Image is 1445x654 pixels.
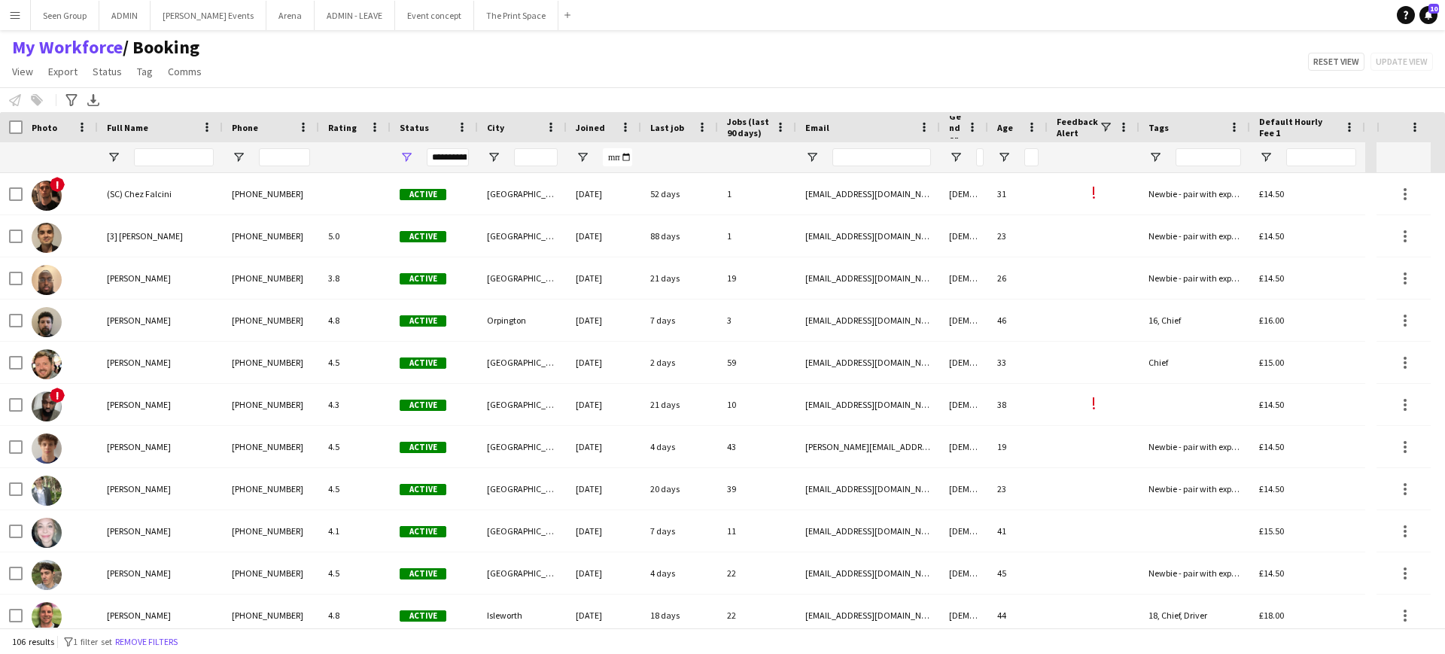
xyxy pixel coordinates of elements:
span: 10 [1428,4,1439,14]
div: Newbie - pair with experienced crew [1139,173,1250,214]
span: Status [93,65,122,78]
div: 22 [718,552,796,594]
span: [PERSON_NAME] [107,441,171,452]
span: City [487,122,504,133]
div: Orpington [478,300,567,341]
span: (SC) Chez Falcini [107,188,172,199]
div: [DEMOGRAPHIC_DATA] [940,384,988,425]
div: 4.1 [319,510,391,552]
div: [PHONE_NUMBER] [223,426,319,467]
span: £16.00 [1259,315,1284,326]
img: Alfie Williamson [32,476,62,506]
button: Event concept [395,1,474,30]
div: 31 [988,173,1048,214]
div: [PHONE_NUMBER] [223,468,319,510]
img: Adam Kent [32,307,62,337]
span: Active [400,231,446,242]
span: [PERSON_NAME] [107,610,171,621]
div: [EMAIL_ADDRESS][DOMAIN_NAME] [796,215,940,257]
span: 1 filter set [73,636,112,647]
div: [PHONE_NUMBER] [223,215,319,257]
app-action-btn: Export XLSX [84,91,102,109]
div: [GEOGRAPHIC_DATA] [478,342,567,383]
div: [DEMOGRAPHIC_DATA] [940,595,988,636]
input: Gender Filter Input [976,148,984,166]
div: [DEMOGRAPHIC_DATA] [940,510,988,552]
span: £18.00 [1259,610,1284,621]
img: Alexander Caseley [32,433,62,464]
div: [DATE] [567,173,641,214]
div: 20 days [641,468,718,510]
div: [DATE] [567,215,641,257]
div: [DATE] [567,510,641,552]
span: Gender [949,111,961,144]
div: [EMAIL_ADDRESS][DOMAIN_NAME] [796,342,940,383]
span: Active [400,526,446,537]
div: 19 [988,426,1048,467]
div: Chief [1139,342,1250,383]
span: £14.50 [1259,272,1284,284]
a: Comms [162,62,208,81]
button: Reset view [1308,53,1364,71]
div: 1 [718,173,796,214]
div: 4.5 [319,552,391,594]
div: Newbie - pair with experienced crew [1139,215,1250,257]
button: Open Filter Menu [1259,151,1273,164]
div: 88 days [641,215,718,257]
img: Adam McCarter [32,349,62,379]
div: 52 days [641,173,718,214]
button: Open Filter Menu [949,151,963,164]
app-action-btn: Advanced filters [62,91,81,109]
div: Newbie - pair with experienced crew [1139,426,1250,467]
span: Jobs (last 90 days) [727,116,769,138]
img: Alicia Fuentes Camacho [32,518,62,548]
span: Full Name [107,122,148,133]
button: The Print Space [474,1,558,30]
div: 45 [988,552,1048,594]
span: Email [805,122,829,133]
input: Joined Filter Input [603,148,632,166]
img: (SC) Chez Falcini [32,181,62,211]
span: ! [50,177,65,192]
div: 4.5 [319,342,391,383]
div: [EMAIL_ADDRESS][DOMAIN_NAME] [796,595,940,636]
div: 46 [988,300,1048,341]
div: [EMAIL_ADDRESS][DOMAIN_NAME] [796,384,940,425]
div: [GEOGRAPHIC_DATA] [478,173,567,214]
button: Remove filters [112,634,181,650]
div: [DATE] [567,257,641,299]
div: 23 [988,215,1048,257]
div: 4 days [641,426,718,467]
span: £14.50 [1259,441,1284,452]
span: Active [400,484,446,495]
div: [EMAIL_ADDRESS][DOMAIN_NAME] [796,468,940,510]
div: [DEMOGRAPHIC_DATA] [940,257,988,299]
div: 39 [718,468,796,510]
div: [GEOGRAPHIC_DATA] [478,510,567,552]
div: 10 [718,384,796,425]
div: 22 [718,595,796,636]
span: Active [400,357,446,369]
div: [DEMOGRAPHIC_DATA] [940,426,988,467]
span: Active [400,442,446,453]
div: 21 days [641,384,718,425]
div: Isleworth [478,595,567,636]
span: [PERSON_NAME] [107,567,171,579]
div: [EMAIL_ADDRESS][DOMAIN_NAME] [796,510,940,552]
div: 44 [988,595,1048,636]
span: Last job [650,122,684,133]
button: Open Filter Menu [232,151,245,164]
span: Rating [328,122,357,133]
span: Booking [123,36,199,59]
div: [PHONE_NUMBER] [223,342,319,383]
div: 18 days [641,595,718,636]
div: [GEOGRAPHIC_DATA] [478,257,567,299]
span: [PERSON_NAME] [107,399,171,410]
button: Seen Group [31,1,99,30]
span: Phone [232,122,258,133]
div: [DEMOGRAPHIC_DATA] [940,173,988,214]
input: Phone Filter Input [259,148,310,166]
button: ADMIN [99,1,151,30]
span: Photo [32,122,57,133]
img: [3] Christian Hopper [32,223,62,253]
